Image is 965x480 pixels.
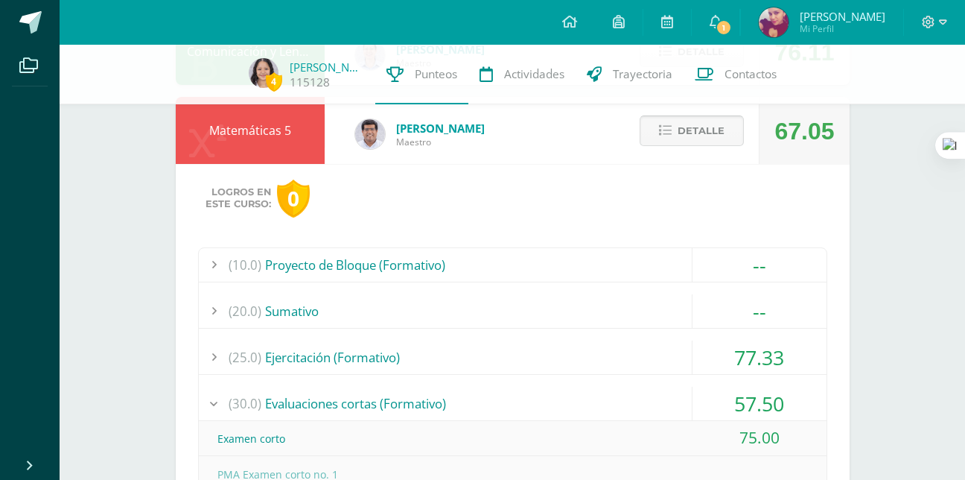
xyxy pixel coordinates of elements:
[199,341,827,374] div: Ejercitación (Formativo)
[229,387,261,420] span: (30.0)
[800,22,885,35] span: Mi Perfil
[724,66,777,82] span: Contactos
[229,248,261,282] span: (10.0)
[692,294,827,328] div: --
[613,66,672,82] span: Trayectoria
[692,421,827,455] div: 75.00
[290,60,364,75] a: [PERSON_NAME]
[774,98,834,165] div: 67.05
[415,66,457,82] span: Punteos
[266,72,282,91] span: 4
[199,248,827,282] div: Proyecto de Bloque (Formativo)
[375,45,468,104] a: Punteos
[229,341,261,374] span: (25.0)
[249,58,278,88] img: a7ee6d70d80002b2e40dc5bf61ca7e6f.png
[199,387,827,420] div: Evaluaciones cortas (Formativo)
[290,75,330,90] a: 115128
[640,116,744,146] button: Detalle
[199,422,827,455] div: Examen corto
[678,117,724,145] span: Detalle
[206,186,271,210] span: Logros en este curso:
[692,341,827,374] div: 77.33
[468,45,576,104] a: Actividades
[684,45,788,104] a: Contactos
[396,121,485,136] span: [PERSON_NAME]
[576,45,684,104] a: Trayectoria
[229,294,261,328] span: (20.0)
[692,387,827,420] div: 57.50
[396,136,485,148] span: Maestro
[692,248,827,282] div: --
[355,119,385,149] img: 01ec045deed16b978cfcd964fb0d0c55.png
[176,97,325,164] div: Matemáticas 5
[716,19,732,36] span: 1
[277,180,310,218] div: 0
[199,294,827,328] div: Sumativo
[504,66,564,82] span: Actividades
[759,7,789,37] img: 56fa8ae54895f260aaa680a71fb556c5.png
[800,9,885,24] span: [PERSON_NAME]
